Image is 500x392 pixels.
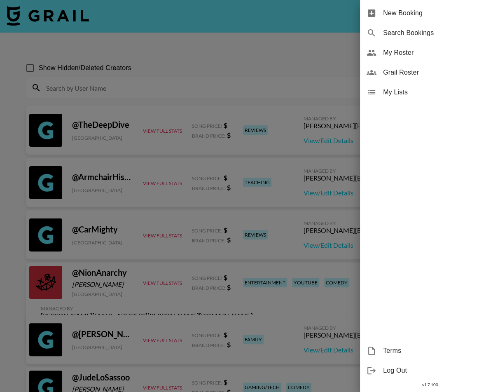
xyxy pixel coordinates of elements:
[383,366,493,376] span: Log Out
[383,8,493,18] span: New Booking
[360,23,500,43] div: Search Bookings
[383,48,493,58] span: My Roster
[360,43,500,63] div: My Roster
[360,380,500,389] div: v 1.7.100
[383,68,493,77] span: Grail Roster
[383,87,493,97] span: My Lists
[360,341,500,361] div: Terms
[360,82,500,102] div: My Lists
[360,63,500,82] div: Grail Roster
[360,361,500,380] div: Log Out
[383,28,493,38] span: Search Bookings
[383,346,493,356] span: Terms
[360,3,500,23] div: New Booking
